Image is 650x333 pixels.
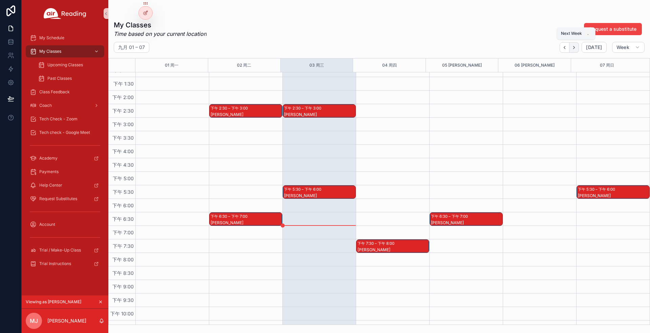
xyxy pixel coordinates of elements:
span: 下午 4:30 [111,162,135,168]
div: [PERSON_NAME] [431,220,502,225]
div: 下午 2:30 – 下午 3:00[PERSON_NAME] [210,104,282,117]
div: 下午 6:30 – 下午 7:00 [211,213,249,220]
div: [PERSON_NAME] [578,193,649,198]
button: Next [569,42,579,53]
a: My Classes [26,45,104,57]
span: Tech Check - Zoom [39,116,78,122]
button: Request a substitute [584,23,642,35]
span: 下午 1:00 [112,67,135,73]
p: [PERSON_NAME] [47,317,86,324]
button: 01 周一 [165,58,178,72]
a: Tech check - Google Meet [26,126,104,139]
a: My Schedule [26,32,104,44]
span: 下午 10:30 [109,324,135,330]
span: Past Classes [47,76,72,81]
span: Account [39,222,55,227]
span: Week [616,44,629,50]
span: 下午 2:00 [111,94,135,100]
div: [PERSON_NAME] [284,193,355,198]
div: [PERSON_NAME] [284,112,355,117]
a: Request Substitutes [26,193,104,205]
span: 下午 10:00 [109,311,135,316]
button: Week [612,42,645,53]
div: 下午 5:30 – 下午 6:00[PERSON_NAME] [577,186,649,198]
a: Upcoming Classes [34,59,104,71]
a: Help Center [26,179,104,191]
span: Next Week [561,31,582,36]
button: 04 周四 [382,58,397,72]
div: [PERSON_NAME] [211,112,282,117]
span: 下午 8:30 [111,270,135,276]
span: 下午 3:00 [111,121,135,127]
a: Class Feedback [26,86,104,98]
button: 06 [PERSON_NAME] [515,58,555,72]
span: Payments [39,169,59,174]
span: Trial Instructions [39,261,71,266]
span: 下午 1:30 [112,81,135,87]
span: Help Center [39,183,62,188]
span: Upcoming Classes [47,62,83,68]
span: 下午 9:00 [111,284,135,289]
span: 下午 3:30 [111,135,135,141]
span: 下午 5:30 [111,189,135,195]
span: 下午 7:30 [111,243,135,249]
div: 下午 6:30 – 下午 7:00 [431,213,470,220]
div: 下午 6:30 – 下午 7:00[PERSON_NAME] [210,213,282,225]
span: My Classes [39,49,61,54]
span: Request Substitutes [39,196,77,201]
a: Tech Check - Zoom [26,113,104,125]
span: Viewing as [PERSON_NAME] [26,299,81,305]
span: Coach [39,103,52,108]
div: 下午 7:30 – 下午 8:00 [357,240,396,247]
span: 下午 6:30 [111,216,135,222]
img: App logo [44,8,86,19]
a: Academy [26,152,104,164]
a: Trial / Make-Up Class [26,244,104,256]
div: 下午 2:30 – 下午 3:00 [211,105,250,112]
span: [DATE] [586,44,602,50]
button: Back [560,42,569,53]
a: Payments [26,166,104,178]
div: [PERSON_NAME] [357,247,429,253]
span: Trial / Make-Up Class [39,247,81,253]
h2: 九月 01 – 07 [118,44,145,51]
span: Request a substitute [589,26,636,32]
button: 05 [PERSON_NAME] [442,58,482,72]
span: 下午 8:00 [111,257,135,262]
button: 02 周二 [237,58,251,72]
span: Class Feedback [39,89,70,95]
button: 03 周三 [309,58,324,72]
span: 下午 2:30 [111,108,135,114]
span: . [585,31,591,36]
span: Tech check - Google Meet [39,130,90,135]
div: 下午 7:30 – 下午 8:00[PERSON_NAME] [356,240,429,253]
span: 下午 6:00 [111,203,135,208]
span: 下午 4:00 [111,148,135,154]
span: Academy [39,156,58,161]
div: 下午 2:30 – 下午 3:00 [284,105,323,112]
h1: My Classes [114,20,207,30]
span: 下午 5:00 [111,175,135,181]
span: MJ [30,317,38,325]
button: [DATE] [582,42,606,53]
div: 下午 6:30 – 下午 7:00[PERSON_NAME] [430,213,502,225]
div: 下午 5:30 – 下午 6:00[PERSON_NAME] [283,186,355,198]
a: Coach [26,99,104,112]
div: 下午 5:30 – 下午 6:00 [578,186,617,193]
div: 下午 5:30 – 下午 6:00 [284,186,323,193]
a: Account [26,218,104,231]
div: [PERSON_NAME] [211,220,282,225]
button: 07 周日 [600,58,614,72]
span: 下午 9:30 [111,297,135,303]
em: Time based on your current location [114,30,207,38]
span: My Schedule [39,35,64,41]
a: Trial Instructions [26,258,104,270]
div: scrollable content [22,27,108,279]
